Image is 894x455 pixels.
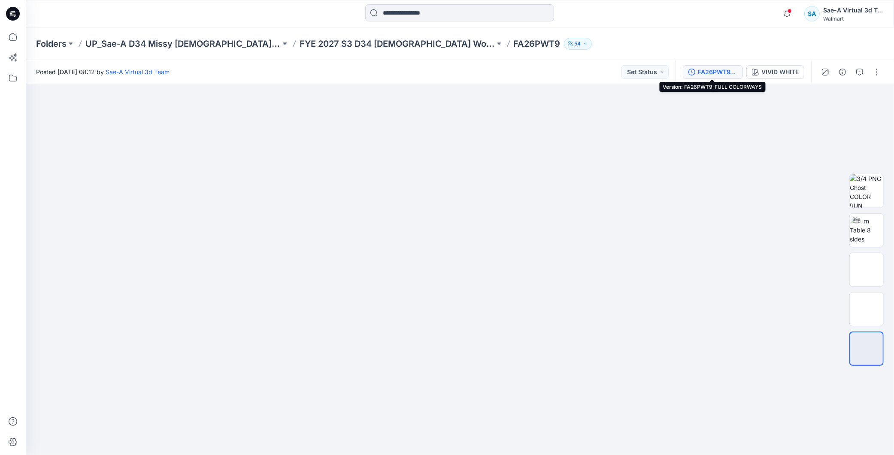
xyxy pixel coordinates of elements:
[575,39,581,48] p: 54
[804,6,820,21] div: SA
[300,38,495,50] a: FYE 2027 S3 D34 [DEMOGRAPHIC_DATA] Woven Tops - Sae-A
[564,38,592,50] button: 54
[514,38,561,50] p: FA26PWT9
[85,38,281,50] a: UP_Sae-A D34 Missy [DEMOGRAPHIC_DATA] Top Woven
[836,65,849,79] button: Details
[746,65,804,79] button: VIVID WHITE
[850,217,883,244] img: Turn Table 8 sides
[36,67,170,76] span: Posted [DATE] 08:12 by
[698,67,737,77] div: FA26PWT9_FULL COLORWAYS
[823,5,883,15] div: Sae-A Virtual 3d Team
[850,174,883,208] img: 3/4 PNG Ghost COLOR RUN
[36,38,67,50] a: Folders
[106,68,170,75] a: Sae-A Virtual 3d Team
[761,67,799,77] div: VIVID WHITE
[683,65,743,79] button: FA26PWT9_FULL COLORWAYS
[823,15,883,22] div: Walmart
